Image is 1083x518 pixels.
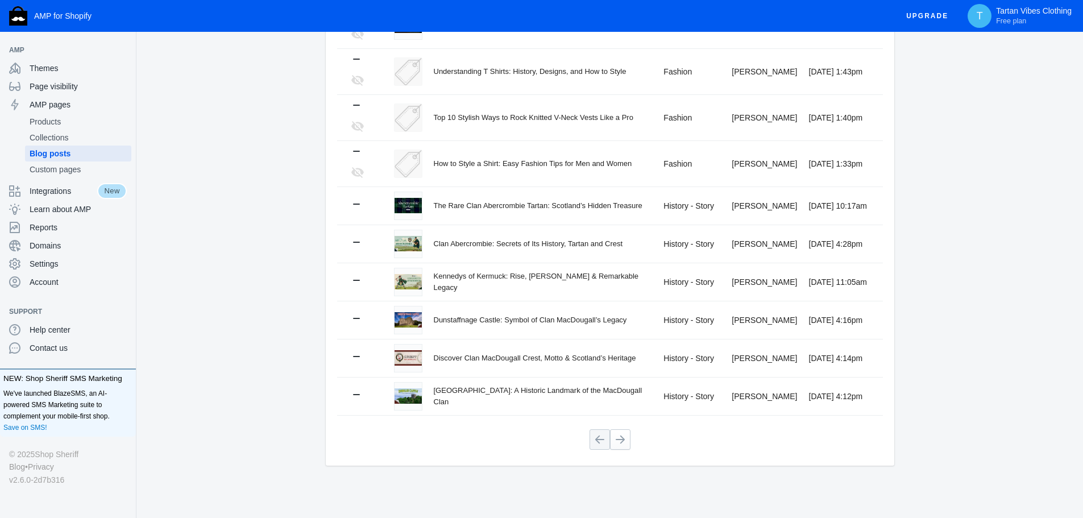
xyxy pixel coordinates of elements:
[732,276,797,288] div: [PERSON_NAME]
[663,158,720,169] div: Fashion
[809,353,869,364] div: [DATE] 4:14pm
[732,391,797,402] div: [PERSON_NAME]
[809,200,869,212] div: [DATE] 10:17am
[434,200,653,212] div: The Rare Clan Abercrombie Tartan: Scotland’s Hidden Treasure
[732,112,797,123] div: [PERSON_NAME]
[1026,461,1069,504] iframe: Drift Widget Chat Controller
[663,314,720,326] div: History - Story
[5,218,131,237] a: Reports
[663,200,720,212] div: History - Story
[5,255,131,273] a: Settings
[30,324,127,335] span: Help center
[351,73,364,87] mat-icon: visibility_off
[115,48,134,52] button: Add a sales channel
[732,66,797,77] div: [PERSON_NAME]
[97,183,127,199] span: New
[9,448,127,461] div: © 2025
[3,422,47,433] a: Save on SMS!
[809,66,869,77] div: [DATE] 1:43pm
[732,158,797,169] div: [PERSON_NAME]
[25,146,131,161] a: Blog posts
[9,6,27,26] img: Shop Sheriff Logo
[5,237,131,255] a: Domains
[809,314,869,326] div: [DATE] 4:16pm
[809,158,869,169] div: [DATE] 1:33pm
[809,238,869,250] div: [DATE] 4:28pm
[809,276,869,288] div: [DATE] 11:05am
[732,314,797,326] div: [PERSON_NAME]
[5,77,131,96] a: Page visibility
[30,222,127,233] span: Reports
[996,16,1026,26] span: Free plan
[809,112,869,123] div: [DATE] 1:40pm
[5,182,131,200] a: IntegrationsNew
[115,309,134,314] button: Add a sales channel
[30,81,127,92] span: Page visibility
[25,130,131,146] a: Collections
[395,312,422,328] img: dunstaffnage-castle_-symbol-of-clan-macdougalls-legacy.jpg
[395,274,422,289] img: kennedys-of-kermuck.jpg
[663,112,720,123] div: Fashion
[30,276,127,288] span: Account
[434,271,653,293] div: Kennedys of Kermuck: Rise, [PERSON_NAME] & Remarkable Legacy
[35,448,78,461] a: Shop Sheriff
[809,391,869,402] div: [DATE] 4:12pm
[30,185,97,197] span: Integrations
[395,350,422,366] img: discover-clan-macdougall-crest-motto--scotlands-heritage_63f015e9-44de-43ce-b681-a3aaa49ac4c9.jpg
[9,461,25,473] a: Blog
[30,342,127,354] span: Contact us
[395,198,422,213] img: abercrombie-tartan.jpg
[25,114,131,130] a: Products
[30,164,127,175] span: Custom pages
[9,44,115,56] span: AMP
[5,200,131,218] a: Learn about AMP
[5,339,131,357] a: Contact us
[732,200,797,212] div: [PERSON_NAME]
[434,385,653,407] div: [GEOGRAPHIC_DATA]: A Historic Landmark of the MacDougall Clan
[434,112,653,123] div: Top 10 Stylish Ways to Rock Knitted V-Neck Vests Like a Pro
[897,6,957,27] button: Upgrade
[663,391,720,402] div: History - Story
[25,161,131,177] a: Custom pages
[434,238,653,250] div: Clan Abercrombie: Secrets of Its History, Tartan and Crest
[30,132,127,143] span: Collections
[30,204,127,215] span: Learn about AMP
[906,6,948,26] span: Upgrade
[663,66,720,77] div: Fashion
[34,11,92,20] span: AMP for Shopify
[28,461,54,473] a: Privacy
[5,59,131,77] a: Themes
[5,273,131,291] a: Account
[434,158,653,169] div: How to Style a Shirt: Easy Fashion Tips for Men and Women
[30,99,127,110] span: AMP pages
[732,353,797,364] div: [PERSON_NAME]
[351,119,364,133] mat-icon: visibility_off
[30,258,127,270] span: Settings
[351,165,364,179] mat-icon: visibility_off
[663,276,720,288] div: History - Story
[996,6,1072,26] p: Tartan Vibes Clothing
[9,306,115,317] span: Support
[30,63,127,74] span: Themes
[434,66,653,77] div: Understanding T Shirts: History, Designs, and How to Style
[974,10,985,22] span: T
[5,96,131,114] a: AMP pages
[395,388,422,404] img: dunollie-castle_-a-historic-landmark-of-the-macdougall-clan.jpg
[351,27,364,41] mat-icon: visibility_off
[663,238,720,250] div: History - Story
[663,353,720,364] div: History - Story
[30,116,127,127] span: Products
[732,238,797,250] div: [PERSON_NAME]
[9,461,127,473] div: •
[9,474,127,486] div: v2.6.0-2d7b316
[395,236,422,251] img: clan-abercrombie.jpg
[30,240,127,251] span: Domains
[30,148,127,159] span: Blog posts
[434,314,653,326] div: Dunstaffnage Castle: Symbol of Clan MacDougall’s Legacy
[434,353,653,364] div: Discover Clan MacDougall Crest, Motto & Scotland’s Heritage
